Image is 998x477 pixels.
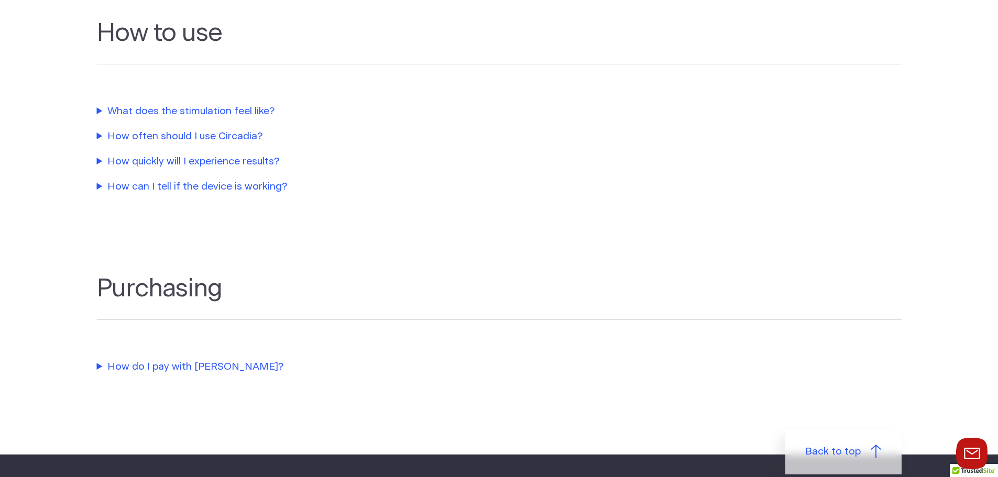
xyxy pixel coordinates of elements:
h2: How to use [97,19,902,64]
summary: How can I tell if the device is working? [97,180,574,195]
h2: Purchasing [97,274,902,319]
summary: How do I pay with [PERSON_NAME]? [97,360,574,375]
a: Back to top [785,429,902,474]
button: Launch chat [956,438,988,469]
summary: How quickly will I experience results? [97,154,574,170]
summary: What does the stimulation feel like? [97,104,574,119]
span: Back to top [805,445,861,460]
summary: How often should I use Circadia? [97,129,574,145]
